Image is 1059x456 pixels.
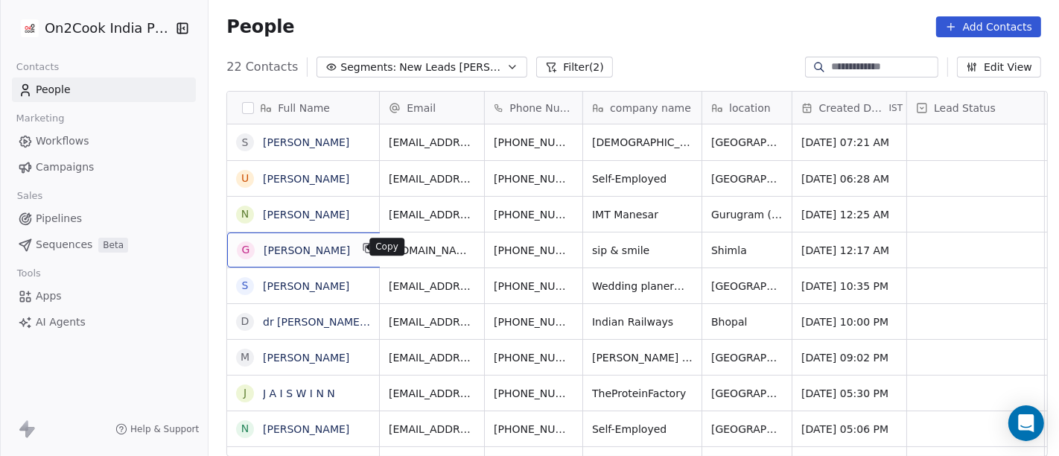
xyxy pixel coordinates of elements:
div: Lead Status [907,92,1044,124]
div: Open Intercom Messenger [1008,405,1044,441]
span: Marketing [10,107,71,130]
a: People [12,77,196,102]
span: [GEOGRAPHIC_DATA] [711,171,783,186]
span: [PHONE_NUMBER] [494,386,573,401]
button: Edit View [957,57,1041,77]
div: G [242,242,250,258]
span: New Leads [PERSON_NAME] [399,60,503,75]
span: Segments: [340,60,396,75]
span: AI Agents [36,314,86,330]
a: SequencesBeta [12,232,196,257]
div: Full Name [227,92,379,124]
span: [DOMAIN_NAME][EMAIL_ADDRESS][DOMAIN_NAME] [389,243,475,258]
span: Pipelines [36,211,82,227]
span: Workflows [36,133,89,149]
span: 22 Contacts [226,58,298,76]
span: [EMAIL_ADDRESS][DOMAIN_NAME] [389,279,475,294]
span: [PHONE_NUMBER] [494,207,573,222]
div: M [241,349,249,365]
span: Gurugram ([GEOGRAPHIC_DATA]) [711,207,783,222]
span: IMT Manesar [592,207,693,222]
div: Created DateIST [792,92,906,124]
span: company name [610,101,691,115]
span: People [226,16,294,38]
span: People [36,82,71,98]
div: Phone Number [485,92,582,124]
span: Bhopal [711,314,783,329]
span: Self-Employed [592,422,693,437]
span: Campaigns [36,159,94,175]
button: Add Contacts [936,16,1041,37]
a: [PERSON_NAME] [264,244,350,256]
span: [PHONE_NUMBER] [494,422,573,437]
span: [EMAIL_ADDRESS][DOMAIN_NAME] [389,314,475,329]
span: Tools [10,262,47,285]
a: [PERSON_NAME] [263,352,349,364]
span: [EMAIL_ADDRESS][DOMAIN_NAME] [389,350,475,365]
div: Email [380,92,484,124]
a: dr [PERSON_NAME] medical officer [PERSON_NAME] [263,316,534,328]
img: on2cook%20logo-04%20copy.jpg [21,19,39,37]
span: TheProteinFactory [592,386,693,401]
span: Lead Status [934,101,996,115]
span: Phone Number [509,101,573,115]
p: Copy [375,241,398,253]
span: [PHONE_NUMBER] [494,243,573,258]
span: [DEMOGRAPHIC_DATA] Consultants [592,135,693,150]
span: [DATE] 10:35 PM [801,279,897,294]
span: [DATE] 05:30 PM [801,386,897,401]
span: [GEOGRAPHIC_DATA] [711,279,783,294]
span: [DATE] 09:02 PM [801,350,897,365]
span: Sales [10,185,49,207]
button: On2Cook India Pvt. Ltd. [18,16,165,41]
span: [EMAIL_ADDRESS][DOMAIN_NAME] [389,386,475,401]
span: [EMAIL_ADDRESS][DOMAIN_NAME] [389,135,475,150]
div: S [242,135,249,151]
div: d [241,314,249,329]
span: [EMAIL_ADDRESS][DOMAIN_NAME] [389,422,475,437]
a: [PERSON_NAME] [263,209,349,221]
span: [DATE] 12:25 AM [801,207,897,222]
a: Workflows [12,129,196,153]
span: Beta [98,238,128,253]
span: Full Name [278,101,330,115]
span: [GEOGRAPHIC_DATA] [711,386,783,401]
span: Contacts [10,56,66,78]
span: On2Cook India Pvt. Ltd. [45,19,171,38]
span: Indian Railways [592,314,693,329]
span: Email [407,101,436,115]
span: IST [889,102,903,114]
span: [GEOGRAPHIC_DATA](NCR) [711,350,783,365]
a: J A I S W I N N [263,387,335,399]
span: [DATE] 12:17 AM [801,243,897,258]
span: [EMAIL_ADDRESS][DOMAIN_NAME] [389,171,475,186]
div: J [244,385,247,401]
span: [DATE] 07:21 AM [801,135,897,150]
a: AI Agents [12,310,196,335]
a: Campaigns [12,155,196,180]
a: [PERSON_NAME] [263,136,349,148]
span: Created Date [819,101,886,115]
span: [PHONE_NUMBER] [494,135,573,150]
span: [PHONE_NUMBER] [494,350,573,365]
div: U [241,171,249,186]
div: N [241,421,249,437]
span: Help & Support [130,423,199,435]
span: sip & smile [592,243,693,258]
a: [PERSON_NAME] [263,280,349,292]
span: [PHONE_NUMBER] [494,314,573,329]
span: Wedding planer& events [592,279,693,294]
div: n [241,206,249,222]
span: location [729,101,771,115]
span: Shimla [711,243,783,258]
span: [PHONE_NUMBER] [494,171,573,186]
button: Filter(2) [536,57,613,77]
span: Sequences [36,237,92,253]
span: [DATE] 05:06 PM [801,422,897,437]
span: Apps [36,288,62,304]
a: Apps [12,284,196,308]
a: Pipelines [12,206,196,231]
span: [GEOGRAPHIC_DATA](NCR) [711,135,783,150]
div: company name [583,92,702,124]
div: location [702,92,792,124]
